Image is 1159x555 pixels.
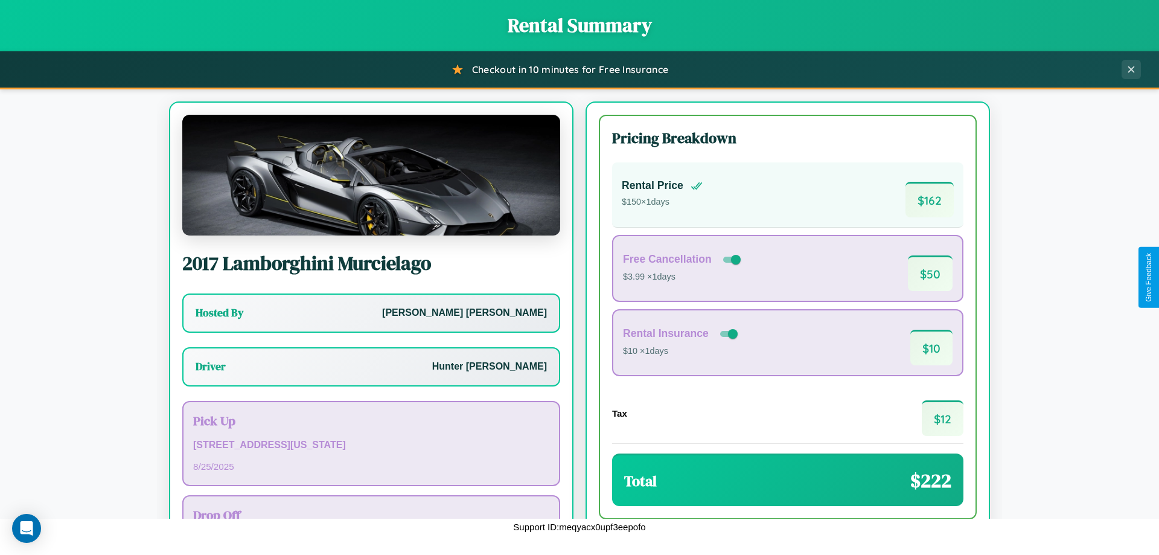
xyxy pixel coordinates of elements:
h1: Rental Summary [12,12,1147,39]
p: [PERSON_NAME] [PERSON_NAME] [382,304,547,322]
h4: Free Cancellation [623,253,712,266]
p: $10 × 1 days [623,344,740,359]
span: $ 12 [922,400,963,436]
p: Support ID: meqyacx0upf3eepofo [513,519,645,535]
p: 8 / 25 / 2025 [193,458,549,475]
span: $ 222 [910,467,951,494]
h4: Rental Price [622,179,683,192]
div: Open Intercom Messenger [12,514,41,543]
img: Lamborghini Murcielago [182,115,560,236]
h3: Pick Up [193,412,549,429]
div: Give Feedback [1145,253,1153,302]
p: $ 150 × 1 days [622,194,703,210]
h4: Rental Insurance [623,327,709,340]
p: $3.99 × 1 days [623,269,743,285]
h3: Drop Off [193,506,549,524]
span: $ 162 [905,182,954,217]
h3: Total [624,471,657,491]
p: [STREET_ADDRESS][US_STATE] [193,437,549,454]
span: $ 10 [910,330,953,365]
h4: Tax [612,408,627,419]
span: $ 50 [908,255,953,291]
h2: 2017 Lamborghini Murcielago [182,250,560,277]
h3: Hosted By [196,306,243,320]
h3: Driver [196,359,226,374]
p: Hunter [PERSON_NAME] [432,358,547,376]
span: Checkout in 10 minutes for Free Insurance [472,63,668,75]
h3: Pricing Breakdown [612,128,963,148]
